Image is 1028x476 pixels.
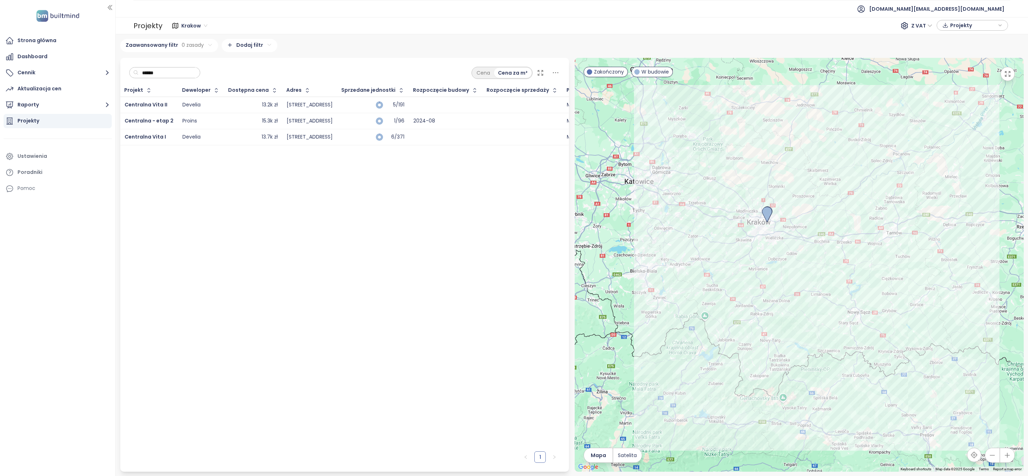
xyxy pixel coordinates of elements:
div: Projekty [133,19,162,33]
div: Mieszkaniowa [567,134,601,140]
div: Rozpoczęcie budowy [413,88,469,92]
div: 2024-08 [413,118,435,124]
button: right [549,451,560,463]
span: left [524,455,528,459]
span: right [552,455,556,459]
div: Dashboard [17,52,47,61]
span: Map data ©2025 Google [936,467,974,471]
div: Projekt [124,88,143,92]
span: [DOMAIN_NAME][EMAIL_ADDRESS][DOMAIN_NAME] [869,0,1004,17]
div: Projekty [17,116,39,125]
span: Satelita [618,451,637,459]
div: Cena za m² [494,68,531,78]
span: Mapa [591,451,606,459]
div: Deweloper [182,88,211,92]
div: Rozpoczęcie sprzedaży [487,88,549,92]
span: Krakow [181,20,207,31]
button: Cennik [4,66,112,80]
a: Poradniki [4,165,112,180]
button: Keyboard shortcuts [901,467,931,472]
div: Dodaj filtr [222,39,277,52]
a: Ustawienia [4,149,112,164]
span: Sprzedane jednostki [341,88,395,92]
div: 6/371 [387,135,404,139]
span: 0 zasady [182,41,204,49]
li: Poprzednia strona [520,451,531,463]
div: Aktualizacja cen [17,84,61,93]
li: 1 [534,451,546,463]
a: Projekty [4,114,112,128]
a: Terms (opens in new tab) [979,467,989,471]
div: Pomoc [17,184,35,193]
div: 15.3k zł [262,118,278,124]
button: Mapa [584,448,613,462]
div: Przeznaczenie budynku [566,88,628,92]
div: [STREET_ADDRESS] [287,118,333,124]
div: Mieszkaniowa [567,118,601,124]
a: Dashboard [4,50,112,64]
a: Strona główna [4,34,112,48]
div: Mieszkaniowa [567,102,601,108]
img: Google [576,462,600,472]
div: 1/96 [387,119,404,123]
a: Open this area in Google Maps (opens a new window) [576,462,600,472]
button: Satelita [613,448,642,462]
div: Dostępna cena [228,88,269,92]
div: button [941,20,1004,31]
span: Z VAT [911,20,932,31]
button: left [520,451,531,463]
span: Zakończony [594,68,624,76]
div: Strona główna [17,36,56,45]
div: Proins [182,118,197,124]
a: 1 [535,452,545,462]
a: Centralna - etap 2 [125,117,173,124]
div: Zaawansowany filtr [120,39,218,52]
a: Report a map error [993,467,1022,471]
div: 13.2k zł [262,102,278,108]
div: Cena [473,68,494,78]
span: Projekty [950,20,996,31]
div: Poradniki [17,168,42,177]
div: Develia [182,134,201,140]
div: Develia [182,102,201,108]
div: Adres [286,88,302,92]
button: Raporty [4,98,112,112]
img: logo [34,9,81,23]
a: Centralna Vita I [125,133,166,140]
span: W budowie [641,68,669,76]
div: [STREET_ADDRESS] [287,102,333,108]
div: 5/191 [387,102,404,107]
li: Następna strona [549,451,560,463]
a: Centralna Vita II [125,101,167,108]
div: Ustawienia [17,152,47,161]
div: 13.7k zł [262,134,278,140]
div: Pomoc [4,181,112,196]
a: Aktualizacja cen [4,82,112,96]
div: [STREET_ADDRESS] [287,134,333,140]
